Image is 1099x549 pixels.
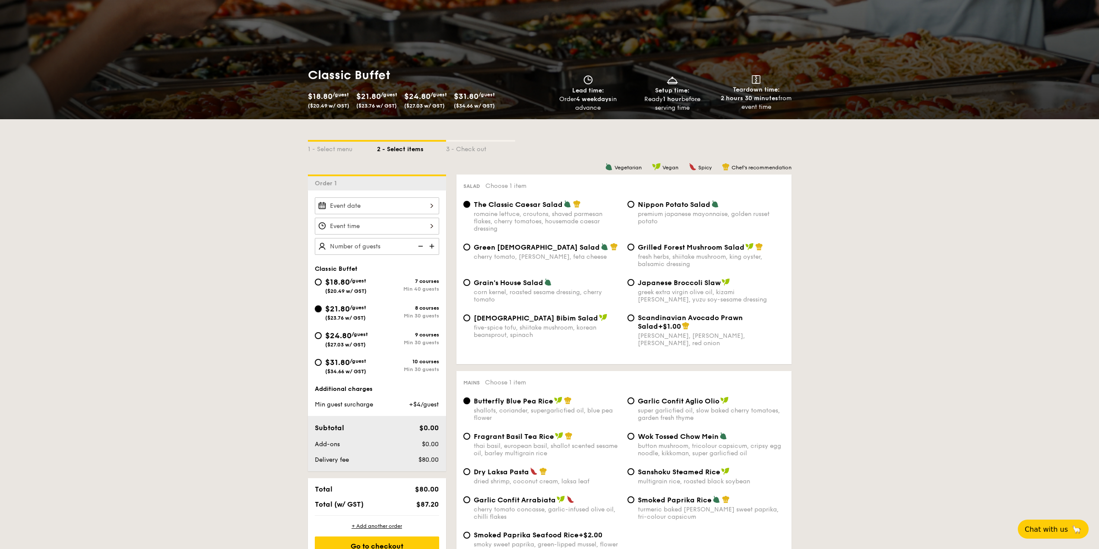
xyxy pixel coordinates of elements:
[627,468,634,475] input: Sanshoku Steamed Ricemultigrain rice, roasted black soybean
[463,244,470,251] input: Green [DEMOGRAPHIC_DATA] Saladcherry tomato, [PERSON_NAME], feta cheese
[550,95,627,112] div: Order in advance
[315,218,439,235] input: Event time
[627,433,634,440] input: Wok Tossed Chow Meinbutton mushroom, tricolour capsicum, cripsy egg noodle, kikkoman, super garli...
[1025,525,1068,533] span: Chat with us
[315,424,344,432] span: Subtotal
[377,366,439,372] div: Min 30 guests
[721,95,778,102] strong: 2 hours 30 minutes
[308,67,546,83] h1: Classic Buffet
[485,379,526,386] span: Choose 1 item
[633,95,711,112] div: Ready before serving time
[627,314,634,321] input: Scandinavian Avocado Prawn Salad+$1.00[PERSON_NAME], [PERSON_NAME], [PERSON_NAME], red onion
[474,407,621,422] div: shallots, coriander, supergarlicfied oil, blue pea flower
[1071,524,1082,534] span: 🦙
[454,103,495,109] span: ($34.66 w/ GST)
[426,238,439,254] img: icon-add.58712e84.svg
[315,441,340,448] span: Add-ons
[315,485,333,493] span: Total
[463,532,470,539] input: Smoked Paprika Seafood Rice+$2.00smoky sweet paprika, green-lipped mussel, flower squid, baby prawn
[719,432,727,440] img: icon-vegetarian.fe4039eb.svg
[627,201,634,208] input: Nippon Potato Saladpremium japanese mayonnaise, golden russet potato
[325,331,352,340] span: $24.80
[745,243,754,251] img: icon-vegan.f8ff3823.svg
[377,278,439,284] div: 7 courses
[377,142,446,154] div: 2 - Select items
[474,253,621,260] div: cherry tomato, [PERSON_NAME], feta cheese
[689,163,697,171] img: icon-spicy.37a8142b.svg
[474,324,621,339] div: five-spice tofu, shiitake mushroom, korean beansprout, spinach
[638,279,721,287] span: Japanese Broccoli Slaw
[315,197,439,214] input: Event date
[325,315,366,321] span: ($23.76 w/ GST)
[582,75,595,85] img: icon-clock.2db775ea.svg
[1018,520,1089,539] button: Chat with us🦙
[325,368,366,374] span: ($34.66 w/ GST)
[573,200,581,208] img: icon-chef-hat.a58ddaea.svg
[627,279,634,286] input: Japanese Broccoli Slawgreek extra virgin olive oil, kizami [PERSON_NAME], yuzu soy-sesame dressing
[419,424,439,432] span: $0.00
[431,92,447,98] span: /guest
[530,467,538,475] img: icon-spicy.37a8142b.svg
[564,397,572,404] img: icon-chef-hat.a58ddaea.svg
[718,94,795,111] div: from event time
[555,432,564,440] img: icon-vegan.f8ff3823.svg
[454,92,478,101] span: $31.80
[601,243,608,251] img: icon-vegetarian.fe4039eb.svg
[325,288,367,294] span: ($20.49 w/ GST)
[474,478,621,485] div: dried shrimp, coconut cream, laksa leaf
[565,432,573,440] img: icon-chef-hat.a58ddaea.svg
[474,506,621,520] div: cherry tomato concasse, garlic-infused olive oil, chilli flakes
[463,468,470,475] input: Dry Laksa Pastadried shrimp, coconut cream, laksa leaf
[315,180,340,187] span: Order 1
[544,278,552,286] img: icon-vegetarian.fe4039eb.svg
[722,163,730,171] img: icon-chef-hat.a58ddaea.svg
[350,305,366,311] span: /guest
[663,95,681,103] strong: 1 hour
[733,86,780,93] span: Teardown time:
[315,332,322,339] input: $24.80/guest($27.03 w/ GST)9 coursesMin 30 guests
[315,401,373,408] span: Min guest surcharge
[463,496,470,503] input: Garlic Confit Arrabiatacherry tomato concasse, garlic-infused olive oil, chilli flakes
[409,401,439,408] span: +$4/guest
[638,253,785,268] div: fresh herbs, shiitake mushroom, king oyster, balsamic dressing
[377,305,439,311] div: 8 courses
[614,165,642,171] span: Vegetarian
[415,485,439,493] span: $80.00
[638,407,785,422] div: super garlicfied oil, slow baked cherry tomatoes, garden fresh thyme
[658,322,681,330] span: +$1.00
[638,332,785,347] div: [PERSON_NAME], [PERSON_NAME], [PERSON_NAME], red onion
[474,210,621,232] div: romaine lettuce, croutons, shaved parmesan flakes, cherry tomatoes, housemade caesar dressing
[720,397,729,404] img: icon-vegan.f8ff3823.svg
[325,358,350,367] span: $31.80
[474,468,529,476] span: Dry Laksa Pasta
[599,314,608,321] img: icon-vegan.f8ff3823.svg
[463,397,470,404] input: Butterfly Blue Pea Riceshallots, coriander, supergarlicfied oil, blue pea flower
[377,332,439,338] div: 9 courses
[463,314,470,321] input: [DEMOGRAPHIC_DATA] Bibim Saladfive-spice tofu, shiitake mushroom, korean beansprout, spinach
[463,201,470,208] input: The Classic Caesar Saladromaine lettuce, croutons, shaved parmesan flakes, cherry tomatoes, house...
[308,103,349,109] span: ($20.49 w/ GST)
[627,397,634,404] input: Garlic Confit Aglio Oliosuper garlicfied oil, slow baked cherry tomatoes, garden fresh thyme
[638,506,785,520] div: turmeric baked [PERSON_NAME] sweet paprika, tri-colour capsicum
[655,87,690,94] span: Setup time:
[752,75,760,84] img: icon-teardown.65201eee.svg
[579,531,602,539] span: +$2.00
[325,277,350,287] span: $18.80
[315,385,439,394] div: Additional charges
[605,163,613,171] img: icon-vegetarian.fe4039eb.svg
[474,279,543,287] span: Grain's House Salad
[463,183,480,189] span: Salad
[638,468,720,476] span: Sanshoku Steamed Rice
[377,313,439,319] div: Min 30 guests
[572,87,604,94] span: Lead time:
[567,495,574,503] img: icon-spicy.37a8142b.svg
[638,496,712,504] span: Smoked Paprika Rice
[485,182,526,190] span: Choose 1 item
[315,305,322,312] input: $21.80/guest($23.76 w/ GST)8 coursesMin 30 guests
[652,163,661,171] img: icon-vegan.f8ff3823.svg
[722,278,730,286] img: icon-vegan.f8ff3823.svg
[474,397,553,405] span: Butterfly Blue Pea Rice
[308,142,377,154] div: 1 - Select menu
[377,359,439,365] div: 10 courses
[539,467,547,475] img: icon-chef-hat.a58ddaea.svg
